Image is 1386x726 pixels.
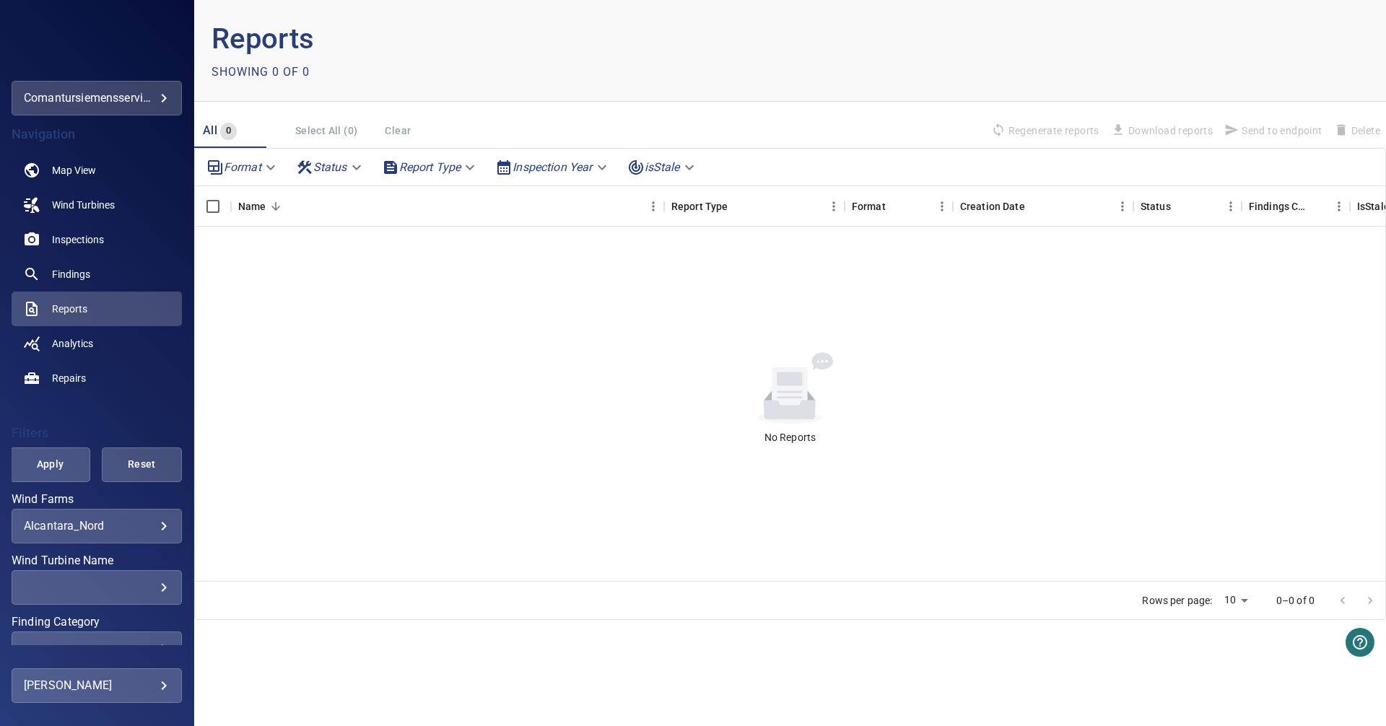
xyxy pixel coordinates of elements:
em: Report Type [399,160,461,174]
a: windturbines noActive [12,188,182,222]
a: reports active [12,292,182,326]
a: repairs noActive [12,361,182,395]
div: Name [238,186,266,227]
em: Inspection Year [513,160,592,174]
div: Format [845,186,953,227]
span: Map View [52,163,96,178]
div: No Reports [764,430,816,445]
div: Finding Category [12,631,182,666]
p: Reports [212,17,790,61]
div: Creation Date [953,186,1133,227]
button: Sort [1308,196,1328,217]
em: Status [313,160,347,174]
p: Showing 0 of 0 [212,64,310,81]
button: Sort [886,196,906,217]
a: findings noActive [12,257,182,292]
button: Reset [102,447,182,482]
button: Sort [1025,196,1045,217]
span: Reports [52,302,87,316]
div: Status [290,154,370,180]
p: 0–0 of 0 [1276,593,1315,608]
label: Wind Farms [12,494,182,505]
div: Inspection Year [489,154,615,180]
h4: Filters [12,426,182,440]
div: Report Type [671,186,728,227]
div: Findings Count [1249,186,1308,227]
span: Repairs [52,371,86,385]
span: Reset [120,455,164,473]
button: Sort [1171,196,1191,217]
span: All [203,123,217,137]
em: isStale [645,160,680,174]
button: Menu [1328,196,1350,217]
img: comantursiemensserviceitaly-logo [25,23,169,64]
span: Analytics [52,336,93,351]
span: Wind Turbines [52,198,115,212]
button: Menu [1112,196,1133,217]
div: Report Type [664,186,845,227]
a: analytics noActive [12,326,182,361]
button: Menu [931,196,953,217]
button: Menu [1220,196,1242,217]
div: 10 [1219,590,1253,611]
div: Format [852,186,886,227]
div: comantursiemensserviceitaly [24,87,170,110]
p: Rows per page: [1142,593,1212,608]
div: Wind Turbine Name [12,570,182,605]
a: map noActive [12,153,182,188]
button: Apply [10,447,90,482]
div: comantursiemensserviceitaly [12,81,182,115]
button: Menu [642,196,664,217]
button: Sort [266,196,286,217]
div: Format [201,154,284,180]
button: Sort [728,196,748,217]
div: Status [1141,186,1171,227]
div: Wind Farms [12,509,182,543]
a: inspections noActive [12,222,182,257]
em: Format [224,160,261,174]
h4: Navigation [12,127,182,141]
label: Finding Category [12,616,182,628]
div: Status [1133,186,1242,227]
span: Apply [28,455,72,473]
div: Creation Date [960,186,1025,227]
span: 0 [220,123,237,139]
span: Inspections [52,232,104,247]
div: Name [231,186,664,227]
div: Report Type [376,154,484,180]
label: Wind Turbine Name [12,555,182,567]
nav: pagination navigation [1329,589,1384,612]
div: isStale [622,154,703,180]
button: Menu [823,196,845,217]
span: Findings [52,267,90,281]
div: [PERSON_NAME] [24,674,170,697]
div: Alcantara_Nord [24,519,170,533]
div: Findings Count [1242,186,1350,227]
